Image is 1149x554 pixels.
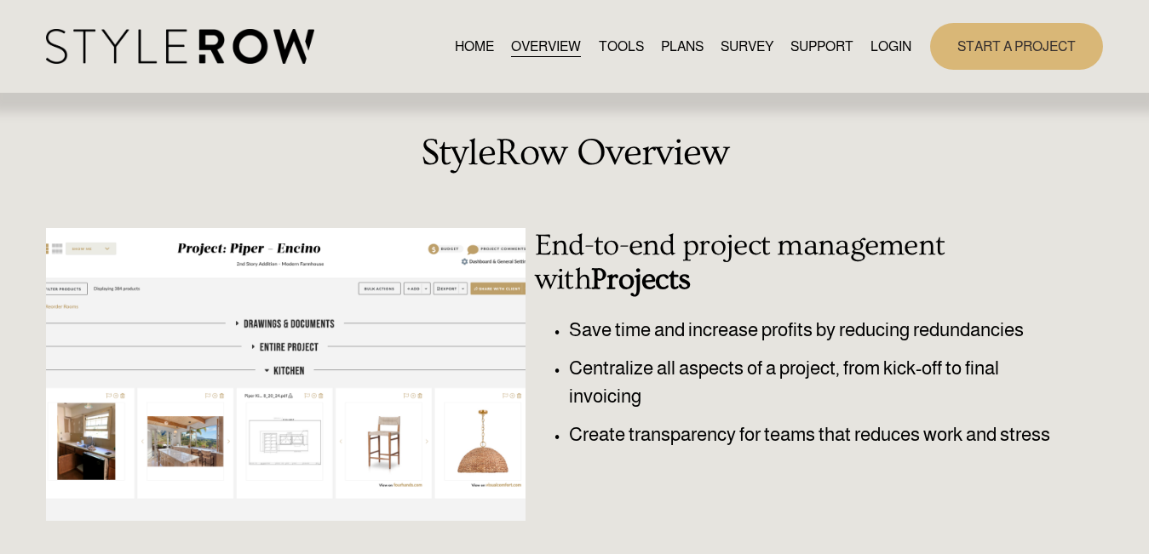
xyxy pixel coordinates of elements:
[790,37,853,57] span: SUPPORT
[930,23,1103,70] a: START A PROJECT
[569,420,1059,449] p: Create transparency for teams that reduces work and stress
[535,228,1059,297] h3: End-to-end project management with
[569,354,1059,411] p: Centralize all aspects of a project, from kick-off to final invoicing
[591,262,690,296] strong: Projects
[46,132,1103,174] h2: StyleRow Overview
[569,316,1059,345] p: Save time and increase profits by reducing redundancies
[511,35,581,58] a: OVERVIEW
[599,35,644,58] a: TOOLS
[455,35,494,58] a: HOME
[46,29,314,64] img: StyleRow
[790,35,853,58] a: folder dropdown
[870,35,911,58] a: LOGIN
[661,35,704,58] a: PLANS
[721,35,773,58] a: SURVEY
